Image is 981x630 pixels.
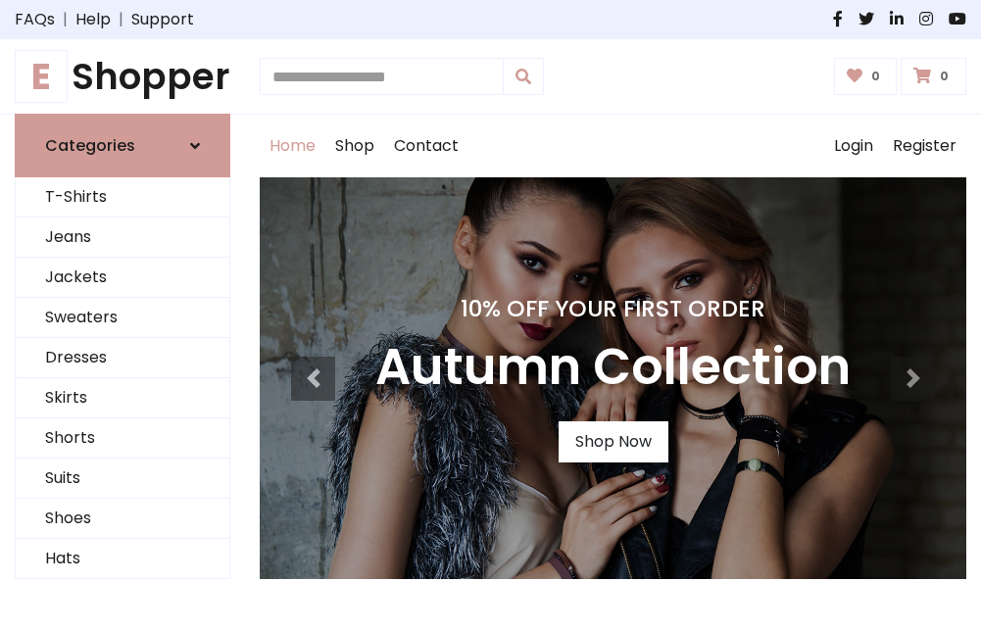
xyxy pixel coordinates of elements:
[260,115,325,177] a: Home
[16,499,229,539] a: Shoes
[15,55,230,98] a: EShopper
[824,115,883,177] a: Login
[935,68,954,85] span: 0
[559,421,668,462] a: Shop Now
[15,55,230,98] h1: Shopper
[384,115,468,177] a: Contact
[16,218,229,258] a: Jeans
[834,58,898,95] a: 0
[375,295,851,322] h4: 10% Off Your First Order
[866,68,885,85] span: 0
[75,8,111,31] a: Help
[111,8,131,31] span: |
[16,459,229,499] a: Suits
[55,8,75,31] span: |
[883,115,966,177] a: Register
[15,8,55,31] a: FAQs
[16,378,229,418] a: Skirts
[16,418,229,459] a: Shorts
[16,177,229,218] a: T-Shirts
[16,298,229,338] a: Sweaters
[131,8,194,31] a: Support
[16,338,229,378] a: Dresses
[15,50,68,103] span: E
[375,338,851,398] h3: Autumn Collection
[901,58,966,95] a: 0
[16,539,229,579] a: Hats
[15,114,230,177] a: Categories
[325,115,384,177] a: Shop
[45,136,135,155] h6: Categories
[16,258,229,298] a: Jackets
